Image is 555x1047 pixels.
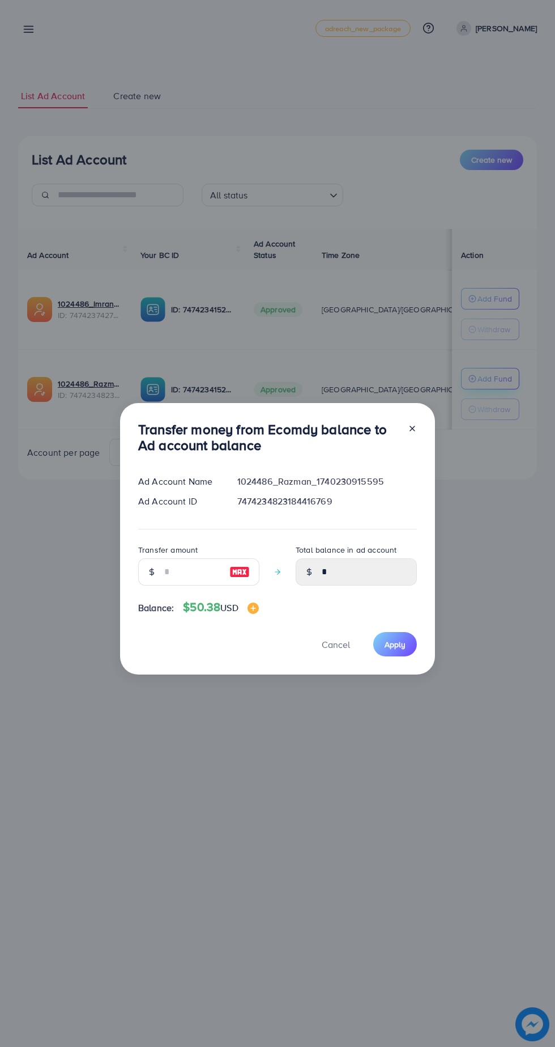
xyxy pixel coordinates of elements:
[129,475,228,488] div: Ad Account Name
[308,632,364,656] button: Cancel
[296,544,396,556] label: Total balance in ad account
[220,601,238,614] span: USD
[322,638,350,651] span: Cancel
[183,600,258,614] h4: $50.38
[138,544,198,556] label: Transfer amount
[228,495,426,508] div: 7474234823184416769
[229,565,250,579] img: image
[138,421,399,454] h3: Transfer money from Ecomdy balance to Ad account balance
[138,601,174,614] span: Balance:
[247,603,259,614] img: image
[373,632,417,656] button: Apply
[129,495,228,508] div: Ad Account ID
[385,639,405,650] span: Apply
[228,475,426,488] div: 1024486_Razman_1740230915595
